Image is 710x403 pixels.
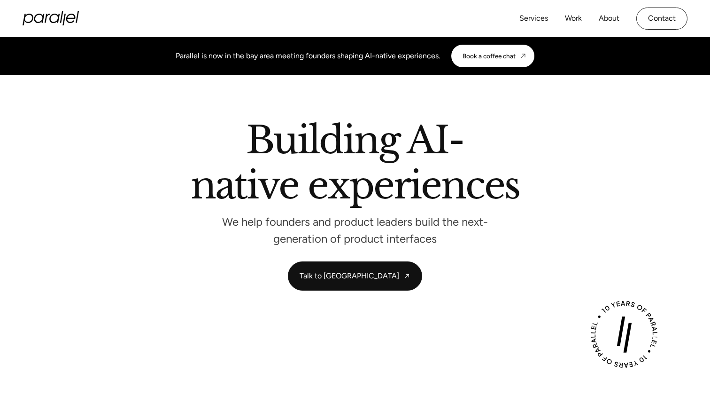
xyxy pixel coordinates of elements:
[451,45,534,67] a: Book a coffee chat
[519,52,527,60] img: CTA arrow image
[599,12,619,25] a: About
[565,12,582,25] a: Work
[23,11,79,25] a: home
[463,52,516,60] div: Book a coffee chat
[214,218,496,243] p: We help founders and product leaders build the next-generation of product interfaces
[519,12,548,25] a: Services
[87,122,623,208] h2: Building AI-native experiences
[176,50,440,62] div: Parallel is now in the bay area meeting founders shaping AI-native experiences.
[636,8,687,30] a: Contact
